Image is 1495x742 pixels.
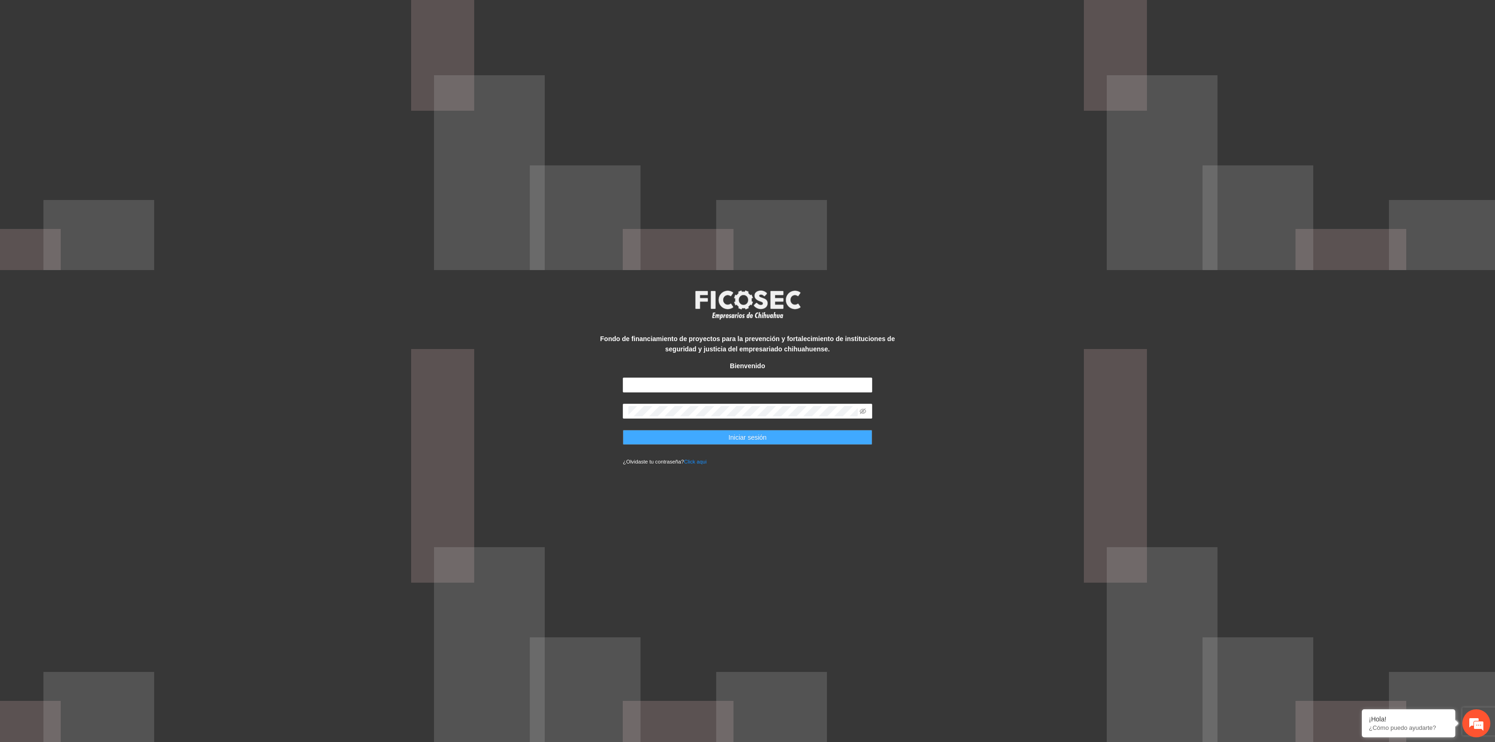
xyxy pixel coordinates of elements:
button: Iniciar sesión [623,430,872,445]
p: ¿Cómo puedo ayudarte? [1369,724,1448,731]
strong: Bienvenido [730,362,765,370]
img: logo [689,287,806,322]
span: Iniciar sesión [728,432,767,442]
a: Click aqui [684,459,707,464]
span: eye-invisible [860,408,866,414]
small: ¿Olvidaste tu contraseña? [623,459,706,464]
strong: Fondo de financiamiento de proyectos para la prevención y fortalecimiento de instituciones de seg... [600,335,895,353]
div: ¡Hola! [1369,715,1448,723]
